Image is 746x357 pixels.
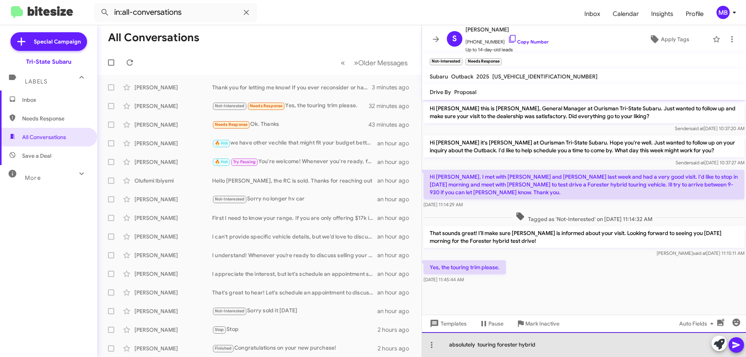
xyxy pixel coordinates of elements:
div: Sorry no longer hv car [212,195,377,204]
span: Needs Response [250,103,283,108]
div: an hour ago [377,289,415,296]
div: [PERSON_NAME] [134,307,212,315]
a: Profile [680,3,710,25]
span: All Conversations [22,133,66,141]
div: [PERSON_NAME] [134,289,212,296]
span: « [341,58,345,68]
div: Sorry sold it [DATE] [212,306,377,315]
span: [PHONE_NUMBER] [465,34,549,46]
div: we have other vechile that might fit your budget better will less insurance prices vehicle [212,139,377,148]
button: Mark Inactive [510,317,566,331]
small: Not-Interested [430,58,462,65]
div: Congratulations on your new purchase! [212,344,378,353]
span: Sender [DATE] 10:37:20 AM [675,125,744,131]
div: an hour ago [377,177,415,185]
div: 2 hours ago [378,345,415,352]
span: Not-Interested [215,197,245,202]
div: [PERSON_NAME] [134,326,212,334]
small: Needs Response [465,58,501,65]
div: an hour ago [377,158,415,166]
p: Hi [PERSON_NAME] this is [PERSON_NAME], General Manager at Ourisman Tri-State Subaru. Just wanted... [424,101,744,123]
span: S [452,33,457,45]
button: MB [710,6,737,19]
div: [PERSON_NAME] [134,270,212,278]
div: I can't provide specific vehicle details, but we’d love to discuss your 2023 Forester Wilderness ... [212,233,377,240]
button: Templates [422,317,473,331]
div: I appreciate the interest, but let's schedule an appointment so we can evaluate the Mustang and m... [212,270,377,278]
span: Inbox [578,3,607,25]
span: Not-Interested [215,308,245,313]
span: said at [691,160,704,165]
button: Previous [336,55,350,71]
span: Older Messages [358,59,408,67]
span: Save a Deal [22,152,51,160]
div: an hour ago [377,270,415,278]
nav: Page navigation example [336,55,412,71]
span: Drive By [430,89,451,96]
span: Finished [215,346,232,351]
div: Yes, the touring trim please. [212,101,369,110]
div: [PERSON_NAME] [134,139,212,147]
h1: All Conversations [108,31,199,44]
div: 2 hours ago [378,326,415,334]
span: More [25,174,41,181]
span: Needs Response [215,122,248,127]
span: Templates [428,317,467,331]
div: [PERSON_NAME] [134,195,212,203]
span: Insights [645,3,680,25]
span: Inbox [22,96,88,104]
div: [PERSON_NAME] [134,158,212,166]
div: absolutely touring forester hybrid [422,332,746,357]
span: Not-Interested [215,103,245,108]
div: Ok. Thanks [212,120,369,129]
button: Next [349,55,412,71]
div: [PERSON_NAME] [134,84,212,91]
div: [PERSON_NAME] [134,233,212,240]
div: Stop [212,325,378,334]
button: Auto Fields [673,317,723,331]
span: [US_VEHICLE_IDENTIFICATION_NUMBER] [492,73,598,80]
span: » [354,58,358,68]
div: [PERSON_NAME] [134,102,212,110]
span: Tagged as 'Not-Interested' on [DATE] 11:14:32 AM [512,212,655,223]
button: Apply Tags [629,32,709,46]
div: [PERSON_NAME] [134,251,212,259]
div: Thank you for letting me know! If you ever reconsider or have questions in the future, feel free ... [212,84,372,91]
span: Sender [DATE] 10:37:27 AM [676,160,744,165]
div: an hour ago [377,307,415,315]
div: an hour ago [377,139,415,147]
span: said at [690,125,704,131]
div: [PERSON_NAME] [134,345,212,352]
span: Proposal [454,89,476,96]
div: 3 minutes ago [372,84,415,91]
span: [PERSON_NAME] [465,25,549,34]
span: said at [693,250,706,256]
div: an hour ago [377,233,415,240]
div: First I need to know your range. If you are only offering $17k its not worth a trip. [212,214,377,222]
div: an hour ago [377,251,415,259]
div: [PERSON_NAME] [134,121,212,129]
span: Try Pausing [233,159,256,164]
span: Pause [488,317,504,331]
div: an hour ago [377,214,415,222]
a: Copy Number [508,39,549,45]
span: [DATE] 11:45:44 AM [424,277,464,282]
span: 🔥 Hot [215,141,228,146]
p: Hi [PERSON_NAME]. I met with [PERSON_NAME] and [PERSON_NAME] last week and had a very good visit.... [424,170,744,199]
div: You're welcome! Whenever you're ready, feel free to reach out to schedule your appointment. Looki... [212,157,377,166]
span: Special Campaign [34,38,81,45]
p: Hi [PERSON_NAME] it's [PERSON_NAME] at Ourisman Tri-State Subaru. Hope you're well. Just wanted t... [424,136,744,157]
span: 2025 [476,73,489,80]
a: Special Campaign [10,32,87,51]
div: I understand! Whenever you’re ready to discuss selling your vehicle, feel free to reach out. We’r... [212,251,377,259]
div: 32 minutes ago [369,102,415,110]
div: [PERSON_NAME] [134,214,212,222]
div: 43 minutes ago [369,121,415,129]
div: That's great to hear! Let's schedule an appointment to discuss the details and get a better idea ... [212,289,377,296]
span: Apply Tags [661,32,689,46]
div: an hour ago [377,195,415,203]
span: 🔥 Hot [215,159,228,164]
span: [DATE] 11:14:29 AM [424,202,463,207]
span: Up to 14-day-old leads [465,46,549,54]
